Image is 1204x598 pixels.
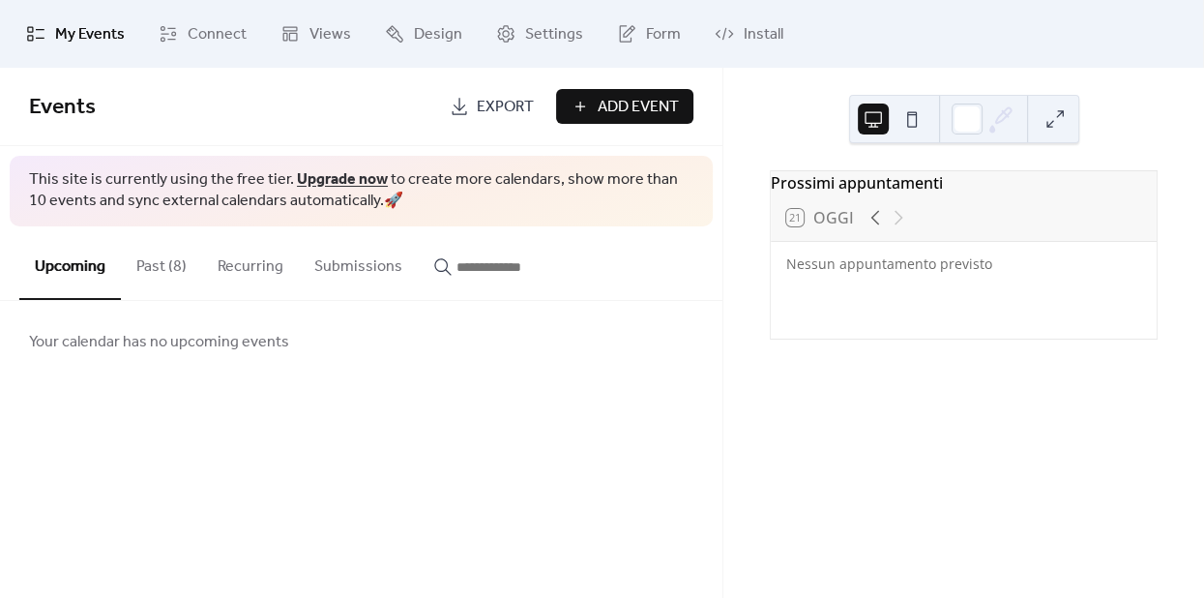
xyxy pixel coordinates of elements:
[786,254,1141,274] div: Nessun appuntamento previsto
[297,164,388,194] a: Upgrade now
[370,8,477,60] a: Design
[744,23,783,46] span: Install
[121,226,202,298] button: Past (8)
[482,8,598,60] a: Settings
[12,8,139,60] a: My Events
[202,226,299,298] button: Recurring
[414,23,462,46] span: Design
[646,23,681,46] span: Form
[556,89,693,124] button: Add Event
[188,23,247,46] span: Connect
[602,8,695,60] a: Form
[598,96,679,119] span: Add Event
[435,89,548,124] a: Export
[299,226,418,298] button: Submissions
[29,169,693,213] span: This site is currently using the free tier. to create more calendars, show more than 10 events an...
[144,8,261,60] a: Connect
[55,23,125,46] span: My Events
[29,331,289,354] span: Your calendar has no upcoming events
[477,96,534,119] span: Export
[29,86,96,129] span: Events
[525,23,583,46] span: Settings
[309,23,351,46] span: Views
[771,171,1157,194] div: Prossimi appuntamenti
[266,8,366,60] a: Views
[700,8,798,60] a: Install
[19,226,121,300] button: Upcoming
